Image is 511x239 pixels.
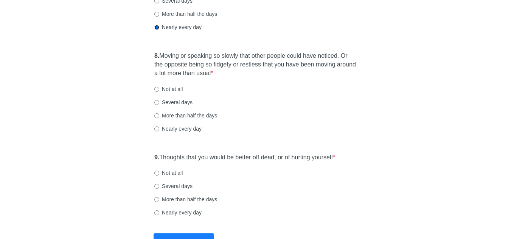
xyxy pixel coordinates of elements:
input: Several days [154,184,159,189]
input: Nearly every day [154,25,159,30]
label: More than half the days [154,10,217,18]
input: More than half the days [154,113,159,118]
strong: 9. [154,154,159,160]
input: Several days [154,100,159,105]
input: Nearly every day [154,126,159,131]
input: More than half the days [154,197,159,202]
label: Moving or speaking so slowly that other people could have noticed. Or the opposite being so fidge... [154,52,357,78]
input: Not at all [154,171,159,176]
label: Not at all [154,85,183,93]
label: Nearly every day [154,209,202,216]
label: Thoughts that you would be better off dead, or of hurting yourself [154,153,335,162]
label: Several days [154,99,193,106]
label: More than half the days [154,112,217,119]
input: Not at all [154,87,159,92]
input: More than half the days [154,12,159,17]
input: Nearly every day [154,210,159,215]
label: Nearly every day [154,23,202,31]
label: Not at all [154,169,183,177]
label: Nearly every day [154,125,202,133]
label: Several days [154,182,193,190]
label: More than half the days [154,196,217,203]
strong: 8. [154,52,159,59]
